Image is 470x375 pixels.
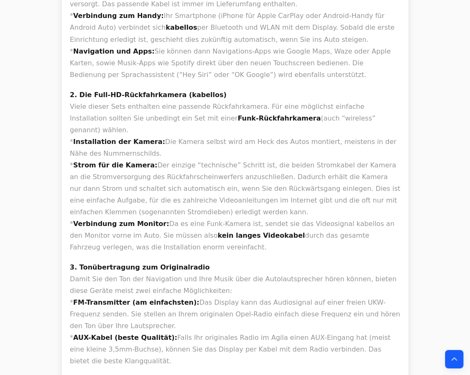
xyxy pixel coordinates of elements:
strong: Navigation und Apps: [73,47,154,55]
strong: kein langes Videokabel [217,231,305,239]
p: Viele dieser Sets enthalten eine passende Rückfahrkamera. Für eine möglichst einfache Installatio... [70,89,400,253]
strong: FM-Transmitter (am einfachsten): [73,298,199,306]
strong: Installation der Kamera: [73,137,165,145]
strong: Strom für die Kamera: [73,161,157,169]
strong: Funk-Rückfahrkamera [238,114,321,122]
strong: 3. Tonübertragung zum Originalradio [70,263,209,271]
strong: Verbindung zum Handy: [73,12,164,20]
strong: kabellos [166,23,197,31]
strong: AUX-Kabel (beste Qualität): [73,333,177,341]
button: Back to top [445,350,463,368]
strong: 2. Die Full-HD-Rückfahrkamera (kabellos) [70,90,227,98]
p: Damit Sie den Ton der Navigation und Ihre Musik über die Autolautsprecher hören können, bieten di... [70,261,400,367]
strong: Verbindung zum Monitor: [73,219,169,227]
